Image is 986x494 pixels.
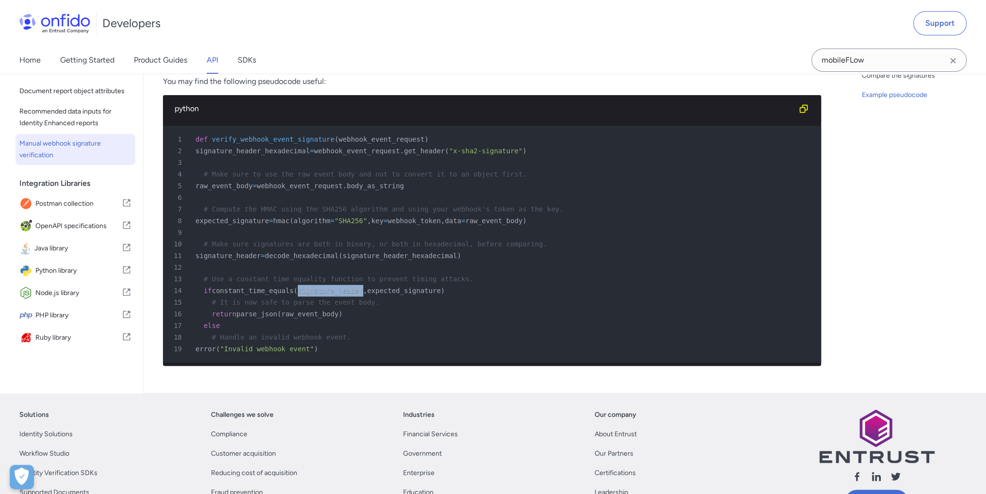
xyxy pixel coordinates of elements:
[19,467,97,479] a: Identity Verification SDKs
[195,182,253,190] span: raw_event_body
[167,168,189,180] span: 4
[19,174,139,193] div: Integration Libraries
[913,11,967,35] a: Support
[595,448,633,460] a: Our Partners
[19,47,41,74] a: Home
[167,262,189,273] span: 12
[167,133,189,145] span: 1
[19,219,35,233] img: IconOpenAPI specifications
[277,310,281,318] span: (
[16,193,135,214] a: IconPostman collectionPostman collection
[35,331,122,345] span: Ruby library
[851,471,863,486] a: Follow us facebook
[16,327,135,348] a: IconRuby libraryRuby library
[134,47,187,74] a: Product Guides
[449,147,523,155] span: "x-sha2-signature"
[461,217,465,225] span: =
[335,135,339,143] span: (
[207,47,218,74] a: API
[818,409,935,463] img: Entrust logo
[522,217,526,225] span: )
[367,287,441,295] span: expected_signature
[19,106,131,129] span: Recommended data inputs for Identity Enhanced reports
[314,147,400,155] span: webhook_event_request
[330,217,334,225] span: =
[102,16,161,31] h1: Developers
[10,465,34,489] div: Cookie Preferences
[19,138,131,161] span: Manual webhook signature verification
[441,217,445,225] span: ,
[403,428,458,440] a: Financial Services
[167,308,189,320] span: 16
[371,217,383,225] span: key
[167,215,189,227] span: 8
[16,238,135,259] a: IconJava libraryJava library
[811,49,967,72] input: Onfido search input field
[35,197,122,211] span: Postman collection
[35,219,122,233] span: OpenAPI specifications
[298,287,363,295] span: signature_header
[16,215,135,237] a: IconOpenAPI specificationsOpenAPI specifications
[167,250,189,262] span: 11
[339,310,342,318] span: )
[441,287,445,295] span: )
[890,471,902,482] svg: Follow us X (Twitter)
[16,305,135,326] a: IconPHP libraryPHP library
[204,240,547,248] span: # Make sure signatures are both in binary, or both in hexadecimal, before comparing.
[347,182,404,190] span: body_as_string
[34,242,122,255] span: Java library
[16,102,135,133] a: Recommended data inputs for Identity Enhanced reports
[465,217,522,225] span: raw_event_body
[403,448,442,460] a: Government
[16,82,135,101] a: Document report object attributes
[204,170,527,178] span: # Make sure to use the raw event body and not to convert it to an object first.
[457,252,461,260] span: )
[851,471,863,482] svg: Follow us facebook
[35,309,122,322] span: PHP library
[595,428,637,440] a: About Entrust
[167,320,189,331] span: 17
[335,217,367,225] span: "SHA256"
[167,331,189,343] span: 18
[163,76,821,87] p: You may find the following pseudocode useful:
[871,471,882,482] svg: Follow us linkedin
[862,89,978,101] a: Example pseudocode
[290,217,293,225] span: (
[947,55,959,66] svg: Clear search field button
[211,467,297,479] a: Reducing cost of acquisition
[204,322,220,329] span: else
[220,345,314,353] span: "Invalid webhook event"
[293,217,330,225] span: algorithm
[167,145,189,157] span: 2
[314,345,318,353] span: )
[195,217,269,225] span: expected_signature
[195,135,208,143] span: def
[261,252,265,260] span: =
[19,264,35,278] img: IconPython library
[195,345,216,353] span: error
[19,309,35,322] img: IconPHP library
[19,448,69,460] a: Workflow Studio
[445,217,461,225] span: data
[167,203,189,215] span: 7
[265,252,339,260] span: decode_hexadecimal
[60,47,114,74] a: Getting Started
[342,252,457,260] span: signature_header_hexadecimal
[404,147,445,155] span: get_header
[211,409,274,421] a: Challenges we solve
[167,227,189,238] span: 9
[204,205,564,213] span: # Compute the HMAC using the SHA256 algorithm and using your webhook's token as the key.
[216,345,220,353] span: (
[293,287,297,295] span: (
[212,298,380,306] span: # It is now safe to parse the event body.
[339,135,424,143] span: webhook_event_request
[871,471,882,486] a: Follow us linkedin
[212,333,351,341] span: # Handle an invalid webhook event.
[35,264,122,278] span: Python library
[273,217,290,225] span: hmac
[403,467,435,479] a: Enterprise
[212,310,237,318] span: return
[862,70,978,82] a: Compare the signatures
[167,192,189,203] span: 6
